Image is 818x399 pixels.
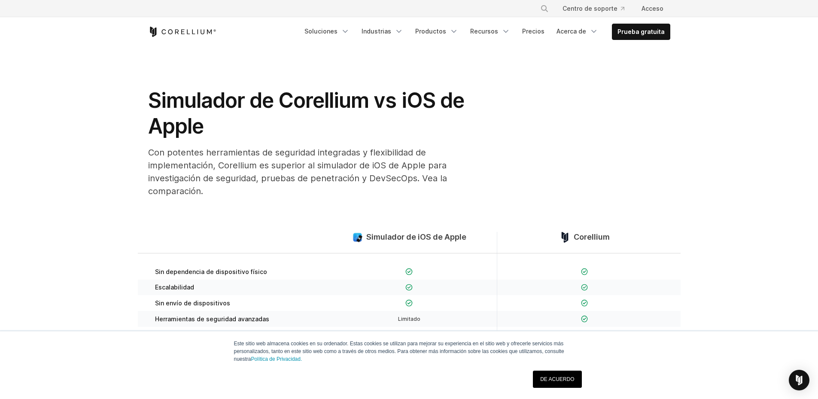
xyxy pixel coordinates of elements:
font: Acceso [642,5,663,12]
font: DE ACUERDO [540,376,574,382]
div: Open Intercom Messenger [789,370,809,390]
font: Sin envío de dispositivos [155,299,230,307]
img: Marca de verificación [405,268,413,275]
font: Simulador de iOS de Apple [366,232,466,241]
font: Industrias [362,27,391,35]
font: Corellium [574,232,610,241]
a: Política de Privacidad. [251,356,302,362]
font: Herramientas de seguridad avanzadas [155,315,269,323]
font: Soluciones [304,27,338,35]
img: Marca de verificación [405,284,413,291]
font: Este sitio web almacena cookies en su ordenador. Estas cookies se utilizan para mejorar su experi... [234,341,564,362]
font: Acerca de [556,27,586,35]
font: Recursos [470,27,498,35]
font: Centro de soporte [563,5,617,12]
font: Precios [522,27,544,35]
img: Marca de verificación [581,315,588,323]
img: Marca de verificación [581,284,588,291]
font: Limitado [398,316,420,322]
div: Menú de navegación [299,24,670,40]
img: simulador de comparación de iOS-grande [352,232,363,243]
button: Buscar [537,1,552,16]
div: Menú de navegación [530,1,670,16]
font: Escalabilidad [155,283,194,291]
font: Simulador de Corellium vs iOS de Apple [148,88,464,139]
a: Inicio de Corellium [148,27,216,37]
img: Marca de verificación [581,268,588,275]
a: DE ACUERDO [533,371,581,388]
font: Sin dependencia de dispositivo físico [155,268,267,275]
font: Con potentes herramientas de seguridad integradas y flexibilidad de implementación, Corellium es ... [148,147,447,196]
font: Prueba gratuita [617,28,665,35]
img: Marca de verificación [581,299,588,307]
img: Marca de verificación [405,299,413,307]
font: Productos [415,27,446,35]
